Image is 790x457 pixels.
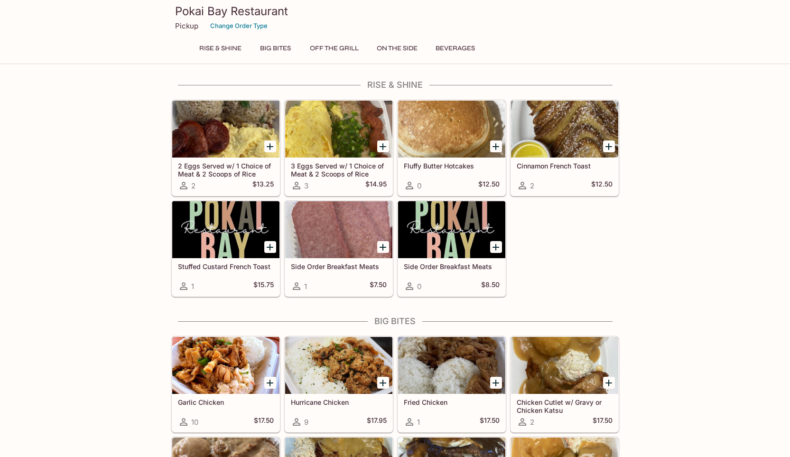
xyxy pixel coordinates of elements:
a: Stuffed Custard French Toast1$15.75 [172,201,280,297]
a: Side Order Breakfast Meats1$7.50 [285,201,393,297]
a: Garlic Chicken10$17.50 [172,336,280,432]
h5: Garlic Chicken [178,398,274,406]
button: Add Fried Chicken [490,377,502,389]
h5: $7.50 [370,280,387,292]
span: 3 [304,181,308,190]
div: Fried Chicken [398,337,505,394]
span: 2 [191,181,195,190]
h5: $14.95 [365,180,387,191]
button: Add Hurricane Chicken [377,377,389,389]
div: Hurricane Chicken [285,337,392,394]
button: Add Garlic Chicken [264,377,276,389]
button: Big Bites [254,42,297,55]
div: 3 Eggs Served w/ 1 Choice of Meat & 2 Scoops of Rice [285,101,392,158]
h4: Rise & Shine [171,80,619,90]
div: Stuffed Custard French Toast [172,201,279,258]
h5: $8.50 [481,280,500,292]
a: Fluffy Butter Hotcakes0$12.50 [398,100,506,196]
a: Chicken Cutlet w/ Gravy or Chicken Katsu2$17.50 [511,336,619,432]
button: Beverages [430,42,480,55]
h5: Cinnamon French Toast [517,162,613,170]
span: 1 [304,282,307,291]
button: Add Side Order Breakfast Meats [377,241,389,253]
button: Add Fluffy Butter Hotcakes [490,140,502,152]
h5: Chicken Cutlet w/ Gravy or Chicken Katsu [517,398,613,414]
button: Add 2 Eggs Served w/ 1 Choice of Meat & 2 Scoops of Rice [264,140,276,152]
p: Pickup [175,21,198,30]
div: 2 Eggs Served w/ 1 Choice of Meat & 2 Scoops of Rice [172,101,279,158]
h5: 2 Eggs Served w/ 1 Choice of Meat & 2 Scoops of Rice [178,162,274,177]
a: Hurricane Chicken9$17.95 [285,336,393,432]
h3: Pokai Bay Restaurant [175,4,615,19]
h5: Fried Chicken [404,398,500,406]
span: 2 [530,418,534,427]
h5: $17.50 [254,416,274,428]
div: Fluffy Butter Hotcakes [398,101,505,158]
h5: $12.50 [478,180,500,191]
h5: $15.75 [253,280,274,292]
a: 3 Eggs Served w/ 1 Choice of Meat & 2 Scoops of Rice3$14.95 [285,100,393,196]
span: 2 [530,181,534,190]
span: 1 [417,418,420,427]
div: Side Order Breakfast Meats [285,201,392,258]
h4: Big Bites [171,316,619,326]
h5: $17.50 [480,416,500,428]
button: Off The Grill [305,42,364,55]
span: 0 [417,181,421,190]
h5: $12.50 [591,180,613,191]
a: Fried Chicken1$17.50 [398,336,506,432]
button: On The Side [372,42,423,55]
button: Change Order Type [206,19,272,33]
div: Chicken Cutlet w/ Gravy or Chicken Katsu [511,337,618,394]
button: Add Side Order Breakfast Meats [490,241,502,253]
button: Rise & Shine [194,42,247,55]
button: Add Cinnamon French Toast [603,140,615,152]
span: 0 [417,282,421,291]
h5: Stuffed Custard French Toast [178,262,274,270]
div: Garlic Chicken [172,337,279,394]
h5: 3 Eggs Served w/ 1 Choice of Meat & 2 Scoops of Rice [291,162,387,177]
button: Add 3 Eggs Served w/ 1 Choice of Meat & 2 Scoops of Rice [377,140,389,152]
a: 2 Eggs Served w/ 1 Choice of Meat & 2 Scoops of Rice2$13.25 [172,100,280,196]
span: 1 [191,282,194,291]
span: 10 [191,418,198,427]
h5: Side Order Breakfast Meats [291,262,387,270]
h5: Side Order Breakfast Meats [404,262,500,270]
h5: Hurricane Chicken [291,398,387,406]
h5: $17.95 [367,416,387,428]
div: Cinnamon French Toast [511,101,618,158]
div: Side Order Breakfast Meats [398,201,505,258]
a: Cinnamon French Toast2$12.50 [511,100,619,196]
h5: Fluffy Butter Hotcakes [404,162,500,170]
h5: $17.50 [593,416,613,428]
h5: $13.25 [252,180,274,191]
a: Side Order Breakfast Meats0$8.50 [398,201,506,297]
span: 9 [304,418,308,427]
button: Add Stuffed Custard French Toast [264,241,276,253]
button: Add Chicken Cutlet w/ Gravy or Chicken Katsu [603,377,615,389]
